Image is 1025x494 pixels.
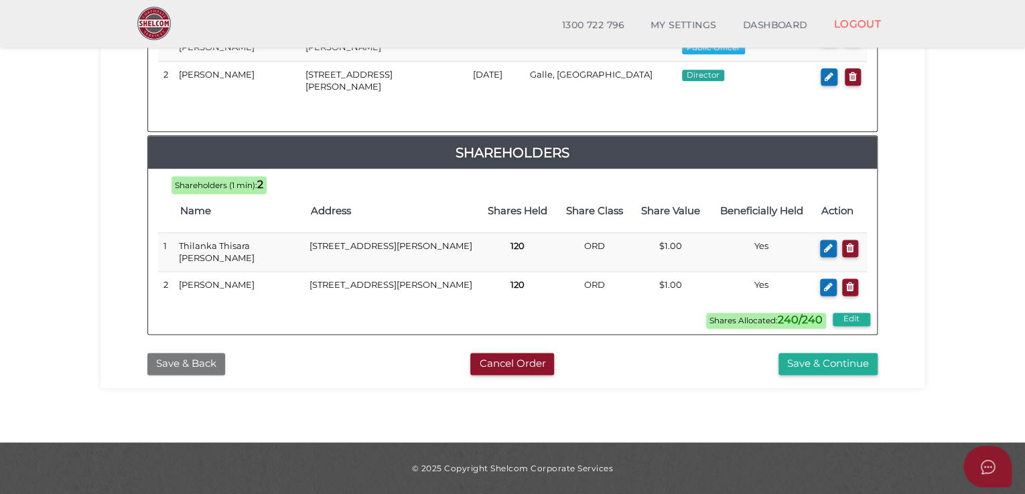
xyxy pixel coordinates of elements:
td: [PERSON_NAME] [174,61,300,100]
td: [STREET_ADDRESS][PERSON_NAME] [300,61,468,100]
td: Yes [708,271,815,303]
b: 120 [510,240,525,251]
span: Shares Allocated: [706,313,826,329]
h4: Name [180,205,297,217]
td: $1.00 [632,271,708,303]
button: Save & Continue [778,353,878,375]
td: Galle, [GEOGRAPHIC_DATA] [525,61,677,100]
td: $1.00 [632,232,708,271]
td: ORD [557,271,632,303]
button: Cancel Order [470,353,554,375]
button: Open asap [963,446,1012,487]
b: 120 [510,279,525,290]
td: [DATE] [468,61,525,100]
span: Shareholders (1 min): [175,181,257,190]
button: Save & Back [147,353,225,375]
h4: Shares Held [485,205,550,217]
a: LOGOUT [820,10,894,37]
span: Director [682,70,724,82]
td: Thilanka Thisara [PERSON_NAME] [174,232,304,271]
h4: Address [311,205,472,217]
a: Shareholders [148,142,877,163]
td: [STREET_ADDRESS][PERSON_NAME] [304,271,478,303]
td: [PERSON_NAME] [174,271,304,303]
h4: Share Class [563,205,626,217]
h4: Beneficially Held [715,205,808,217]
td: 2 [158,61,174,100]
h4: Share Value [639,205,701,217]
td: [STREET_ADDRESS][PERSON_NAME] [304,232,478,271]
b: 240/240 [778,313,823,326]
td: 1 [158,232,174,271]
b: 2 [257,178,263,191]
td: 2 [158,271,174,303]
td: Yes [708,232,815,271]
a: MY SETTINGS [637,12,730,39]
button: Edit [833,313,870,326]
h4: Action [821,205,860,217]
a: 1300 722 796 [549,12,637,39]
a: DASHBOARD [730,12,821,39]
div: © 2025 Copyright Shelcom Corporate Services [111,463,914,474]
span: Public Officer [682,42,745,54]
td: ORD [557,232,632,271]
